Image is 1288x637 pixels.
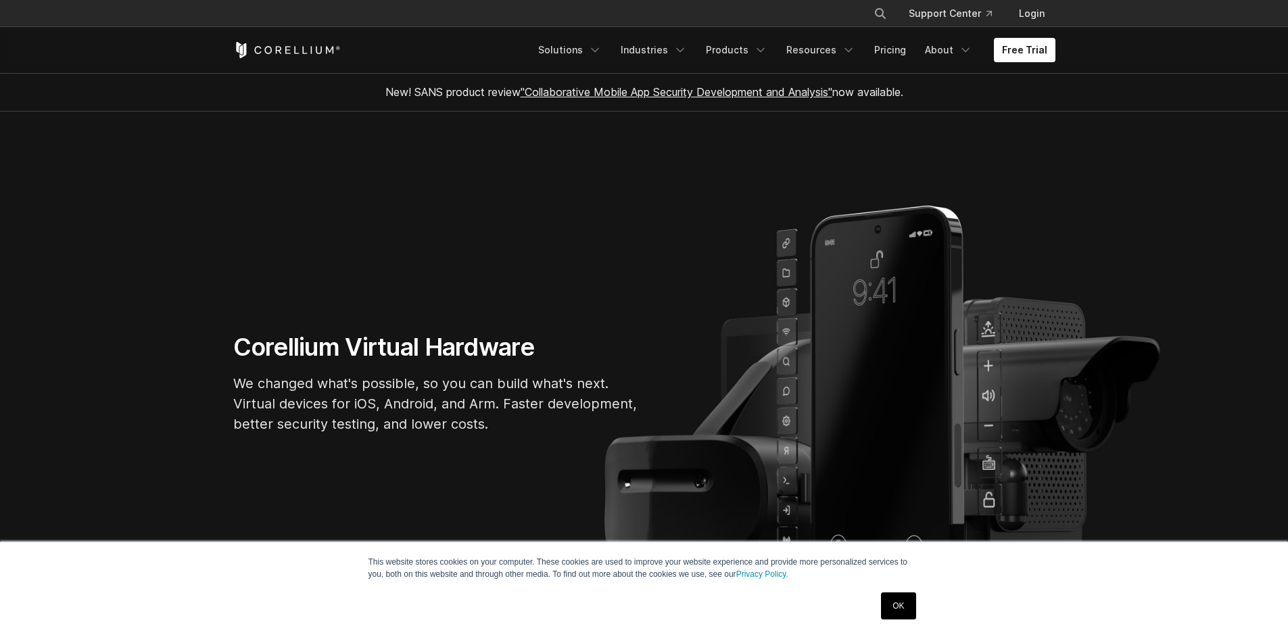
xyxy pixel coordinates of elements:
[881,592,915,619] a: OK
[736,569,788,579] a: Privacy Policy.
[233,332,639,362] h1: Corellium Virtual Hardware
[233,42,341,58] a: Corellium Home
[233,373,639,434] p: We changed what's possible, so you can build what's next. Virtual devices for iOS, Android, and A...
[994,38,1055,62] a: Free Trial
[521,85,832,99] a: "Collaborative Mobile App Security Development and Analysis"
[613,38,695,62] a: Industries
[530,38,1055,62] div: Navigation Menu
[698,38,776,62] a: Products
[866,38,914,62] a: Pricing
[385,85,903,99] span: New! SANS product review now available.
[857,1,1055,26] div: Navigation Menu
[530,38,610,62] a: Solutions
[898,1,1003,26] a: Support Center
[868,1,892,26] button: Search
[368,556,920,580] p: This website stores cookies on your computer. These cookies are used to improve your website expe...
[1008,1,1055,26] a: Login
[778,38,863,62] a: Resources
[917,38,980,62] a: About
